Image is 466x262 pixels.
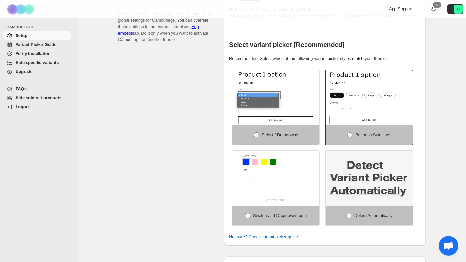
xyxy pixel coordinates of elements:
[447,4,463,14] button: Avatar with initials G
[232,151,319,206] img: Swatch and Dropdowns both
[16,104,30,109] span: Logout
[229,55,420,62] p: Recommended: Select which of the following variant picker styles match your theme.
[454,5,463,14] span: Avatar with initials G
[439,236,458,256] div: Open chat
[229,235,298,239] a: Not sure? Check variant picker guide
[354,213,393,218] span: Detect Automatically
[262,132,298,137] span: Select / Dropdowns
[16,86,27,91] span: FAQs
[433,2,441,8] div: 0
[4,103,71,112] a: Logout
[4,31,71,40] a: Setup
[4,49,71,58] a: Verify Installation
[253,213,307,218] span: Swatch and Dropdowns both
[232,70,319,125] img: Select / Dropdowns
[430,6,437,12] a: 0
[326,151,413,206] img: Detect Automatically
[389,6,412,11] span: App Support
[4,40,71,49] a: Variant Picker Guide
[355,132,391,137] span: Buttons / Swatches
[4,93,71,103] a: Hide sold out products
[16,60,59,65] span: Hide specific variants
[16,51,50,56] span: Verify Installation
[4,58,71,67] a: Hide specific variants
[16,33,27,38] span: Setup
[16,95,61,100] span: Hide sold out products
[16,42,56,47] span: Variant Picker Guide
[326,70,413,125] img: Buttons / Swatches
[229,41,345,48] b: Select variant picker [Recommended]
[4,84,71,93] a: FAQs
[118,4,214,43] p: Please note: This setup page lets you configure the global settings for Camouflage. You can overr...
[4,67,71,76] a: Upgrade
[16,69,33,74] span: Upgrade
[457,7,460,11] text: G
[5,0,38,18] img: Camouflage
[6,25,73,30] span: CAMOUFLAGE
